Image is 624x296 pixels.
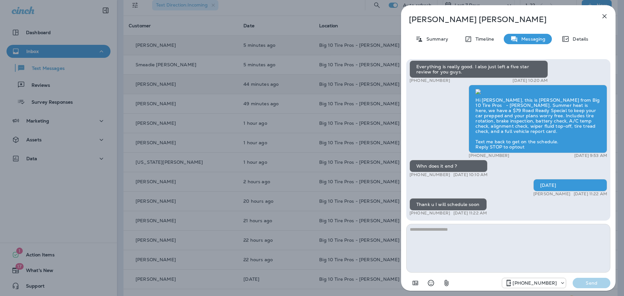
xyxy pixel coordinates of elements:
button: Add in a premade template [409,277,422,290]
p: [DATE] 11:22 AM [574,191,607,197]
p: [PHONE_NUMBER] [409,78,450,83]
p: [DATE] 10:10 AM [453,172,487,177]
div: Everything is really good. I also just left a five star review for you guys. [409,60,548,78]
button: Select an emoji [424,277,437,290]
p: [DATE] 10:20 AM [513,78,548,83]
div: Whn does it end ? [409,160,487,172]
p: Messaging [518,36,545,42]
p: [PHONE_NUMBER] [409,172,450,177]
p: [DATE] 9:53 AM [574,153,607,158]
p: [PHONE_NUMBER] [469,153,509,158]
p: [PHONE_NUMBER] [513,280,557,286]
p: [PERSON_NAME] [533,191,570,197]
div: [DATE] [533,179,607,191]
p: [DATE] 11:22 AM [453,211,487,216]
p: [PERSON_NAME] [PERSON_NAME] [409,15,586,24]
div: +1 (601) 808-4206 [502,279,566,287]
img: twilio-download [475,89,481,94]
p: Timeline [472,36,494,42]
p: Details [569,36,588,42]
div: Hi [PERSON_NAME], this is [PERSON_NAME] from Big 10 Tire Pros - [PERSON_NAME]. Summer heat is her... [469,85,607,153]
p: Summary [423,36,448,42]
p: [PHONE_NUMBER] [409,211,450,216]
div: Thank u I will schedule soon [409,198,487,211]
